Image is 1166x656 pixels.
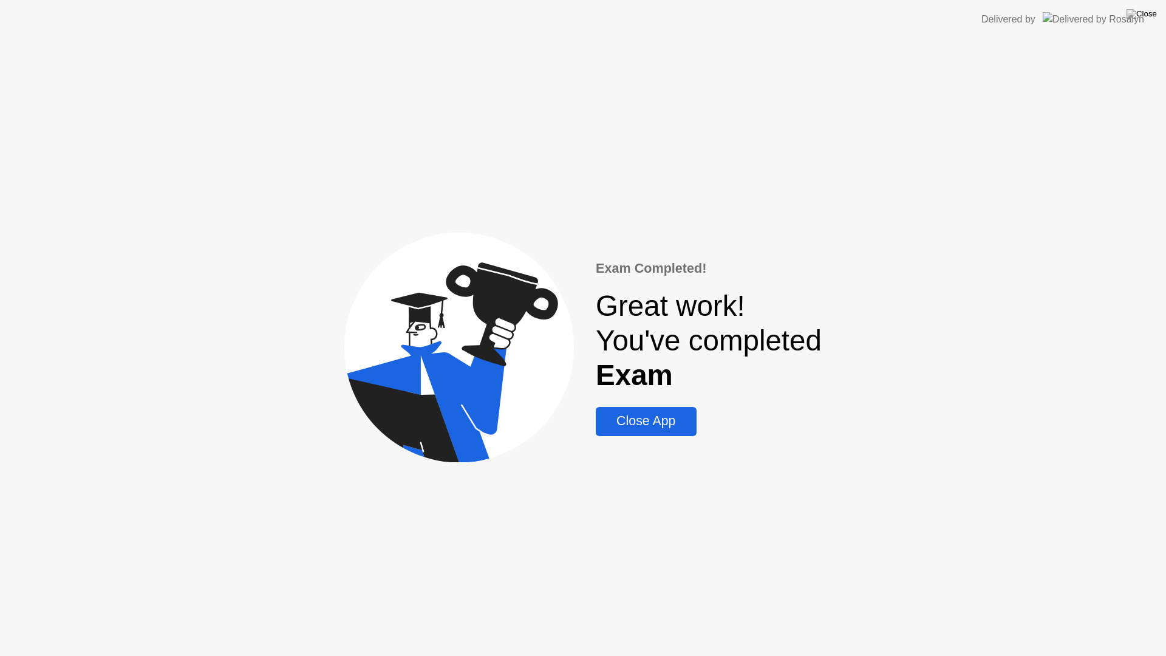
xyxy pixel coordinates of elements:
b: Exam [596,359,673,391]
img: Close [1127,9,1157,19]
div: Delivered by [981,12,1035,27]
div: Exam Completed! [596,259,822,278]
img: Delivered by Rosalyn [1043,12,1144,26]
div: Close App [599,414,692,429]
div: Great work! You've completed [596,289,822,392]
button: Close App [596,407,696,436]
